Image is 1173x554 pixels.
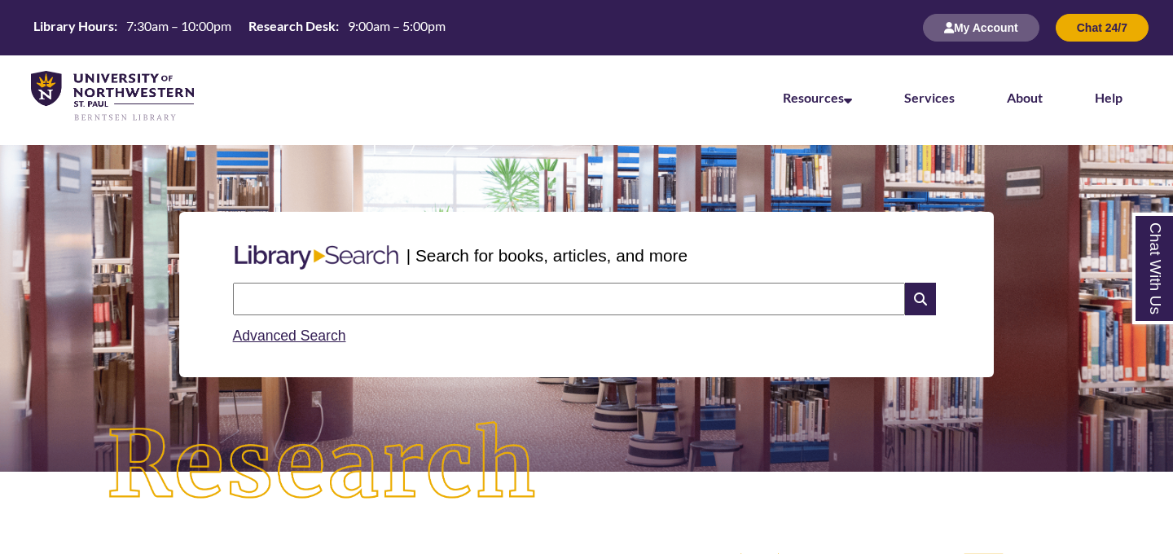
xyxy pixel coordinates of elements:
img: UNWSP Library Logo [31,71,194,122]
a: Advanced Search [233,328,346,344]
a: Chat 24/7 [1056,20,1149,34]
th: Research Desk: [242,17,341,35]
span: 9:00am – 5:00pm [348,18,446,33]
a: Help [1095,90,1122,105]
i: Search [905,283,936,315]
table: Hours Today [27,17,452,37]
img: Libary Search [226,239,406,276]
button: Chat 24/7 [1056,14,1149,42]
th: Library Hours: [27,17,120,35]
span: 7:30am – 10:00pm [126,18,231,33]
a: About [1007,90,1043,105]
a: Services [904,90,955,105]
a: Resources [783,90,852,105]
a: Hours Today [27,17,452,39]
button: My Account [923,14,1039,42]
p: | Search for books, articles, and more [406,243,688,268]
a: My Account [923,20,1039,34]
